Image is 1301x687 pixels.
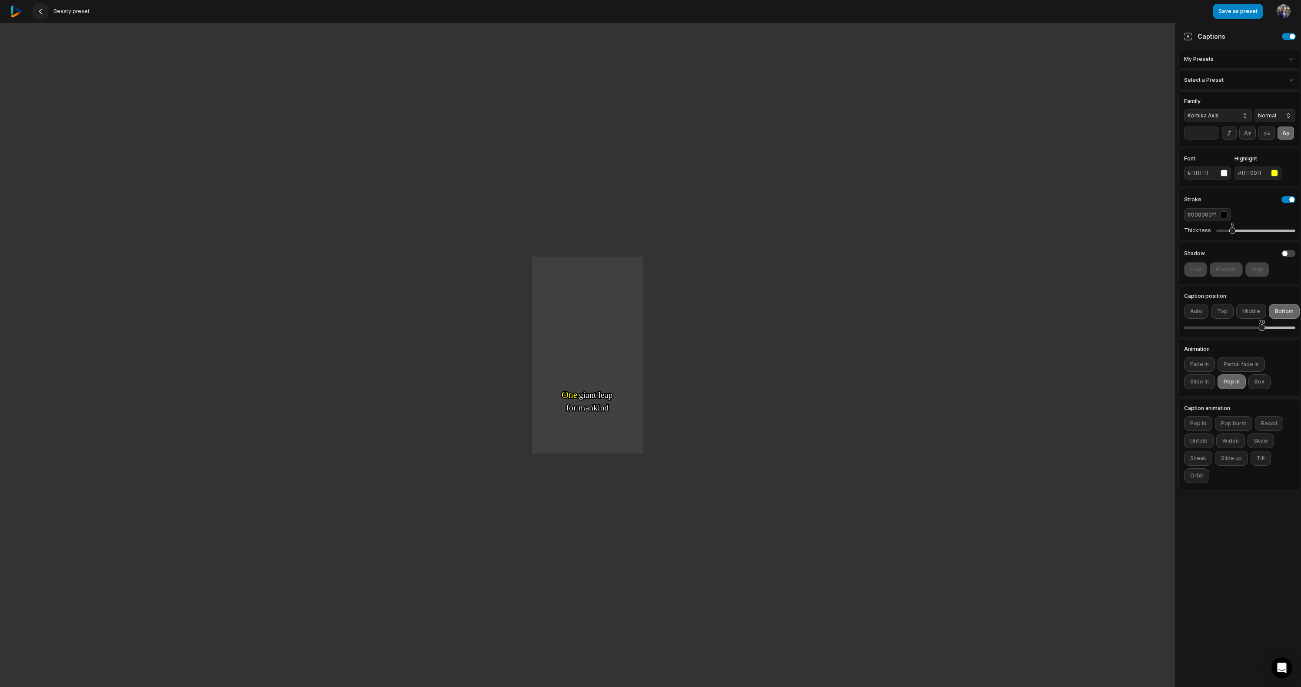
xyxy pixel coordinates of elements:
[1184,468,1209,483] button: Orbit
[1238,169,1268,177] div: #ffff00ff
[1245,262,1269,277] button: High
[1184,99,1252,104] label: Family
[1255,416,1283,431] button: Recoil
[1184,374,1215,389] button: Slide in
[10,6,22,17] img: reap
[1251,451,1271,466] button: Tilt
[1271,657,1292,678] div: Open Intercom Messenger
[1184,208,1231,221] button: #000000ff
[1258,112,1278,120] span: Normal
[1184,167,1231,180] button: #ffffffff
[1184,32,1225,41] div: Captions
[1269,304,1300,319] button: Bottom
[1184,197,1201,202] h4: Stroke
[1184,347,1295,352] label: Animation
[1234,167,1281,180] button: #ffff00ff
[1184,434,1214,448] button: Unfold
[1188,169,1217,177] div: #ffffffff
[1248,374,1271,389] button: Box
[1218,374,1246,389] button: Pop in
[1178,50,1301,69] div: My Presets
[1184,293,1295,299] label: Caption position
[1184,227,1211,234] label: Thickness
[1215,451,1248,466] button: Slide up
[1236,304,1266,319] button: Middle
[1188,112,1234,120] span: Komika Axis
[1184,304,1208,319] button: Auto
[1188,211,1217,219] div: #000000ff
[1184,251,1205,256] h4: Shadow
[53,8,90,15] span: Beasty preset
[1184,406,1295,411] label: Caption animation
[1215,416,1252,431] button: Pop burst
[1218,357,1265,372] button: Partial fade in
[1231,221,1234,229] div: 6
[1184,357,1215,372] button: Fade in
[1184,109,1252,122] button: Komika Axis
[1234,156,1281,161] label: Highlight
[1248,434,1274,448] button: Skew
[1184,451,1212,466] button: Sneak
[1211,304,1234,319] button: Top
[1184,156,1231,161] label: Font
[1178,70,1301,90] div: Select a Preset
[1254,109,1295,122] button: Normal
[1210,262,1243,277] button: Medium
[1258,318,1265,326] div: 70
[1184,416,1212,431] button: Pop in
[1213,4,1263,19] button: Save as preset
[1216,434,1245,448] button: Widen
[1184,262,1207,277] button: Low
